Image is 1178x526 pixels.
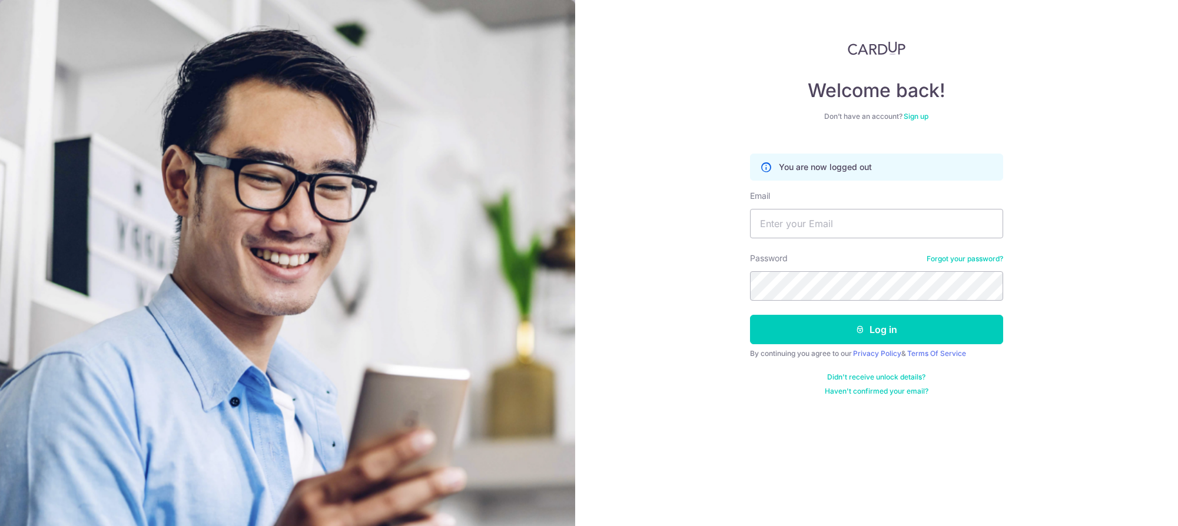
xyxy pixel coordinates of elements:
a: Forgot your password? [927,254,1003,264]
img: CardUp Logo [848,41,905,55]
label: Email [750,190,770,202]
p: You are now logged out [779,161,872,173]
a: Sign up [904,112,928,121]
a: Didn't receive unlock details? [827,372,925,382]
a: Haven't confirmed your email? [825,387,928,396]
button: Log in [750,315,1003,344]
div: By continuing you agree to our & [750,349,1003,358]
div: Don’t have an account? [750,112,1003,121]
label: Password [750,252,788,264]
a: Privacy Policy [853,349,901,358]
input: Enter your Email [750,209,1003,238]
h4: Welcome back! [750,79,1003,102]
a: Terms Of Service [907,349,966,358]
